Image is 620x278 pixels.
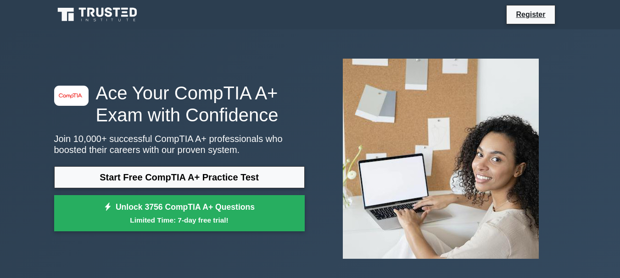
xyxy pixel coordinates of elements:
[66,215,293,225] small: Limited Time: 7-day free trial!
[510,9,551,20] a: Register
[54,133,305,155] p: Join 10,000+ successful CompTIA A+ professionals who boosted their careers with our proven system.
[54,195,305,232] a: Unlock 3756 CompTIA A+ QuestionsLimited Time: 7-day free trial!
[54,166,305,188] a: Start Free CompTIA A+ Practice Test
[54,82,305,126] h1: Ace Your CompTIA A+ Exam with Confidence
